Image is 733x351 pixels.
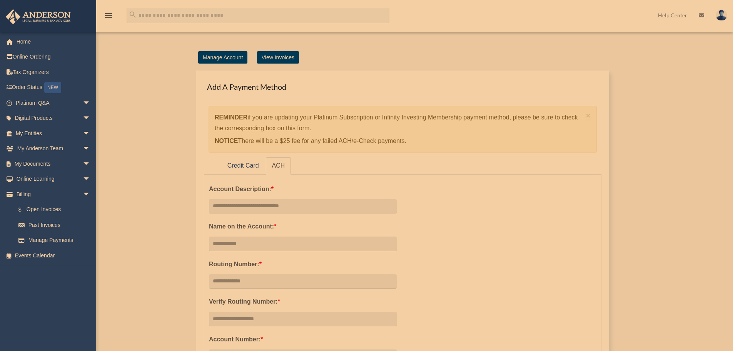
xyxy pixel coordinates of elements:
[104,13,113,20] a: menu
[5,95,102,111] a: Platinum Q&Aarrow_drop_down
[5,126,102,141] a: My Entitiesarrow_drop_down
[5,156,102,171] a: My Documentsarrow_drop_down
[221,157,265,175] a: Credit Card
[23,205,27,215] span: $
[209,259,397,270] label: Routing Number:
[104,11,113,20] i: menu
[5,34,102,49] a: Home
[204,78,601,95] h4: Add A Payment Method
[83,156,98,172] span: arrow_drop_down
[209,184,397,195] label: Account Description:
[5,248,102,263] a: Events Calendar
[5,186,102,202] a: Billingarrow_drop_down
[83,126,98,141] span: arrow_drop_down
[215,114,247,121] strong: REMINDER
[11,202,102,218] a: $Open Invoices
[83,111,98,126] span: arrow_drop_down
[5,49,102,65] a: Online Ordering
[215,138,238,144] strong: NOTICE
[5,171,102,187] a: Online Learningarrow_drop_down
[209,296,397,307] label: Verify Routing Number:
[257,51,299,64] a: View Invoices
[198,51,247,64] a: Manage Account
[209,221,397,232] label: Name on the Account:
[586,111,591,120] span: ×
[11,233,98,248] a: Manage Payments
[83,95,98,111] span: arrow_drop_down
[209,106,597,153] div: if you are updating your Platinum Subscription or Infinity Investing Membership payment method, p...
[716,10,727,21] img: User Pic
[209,334,397,345] label: Account Number:
[3,9,73,24] img: Anderson Advisors Platinum Portal
[215,136,583,146] p: There will be a $25 fee for any failed ACH/e-Check payments.
[129,10,137,19] i: search
[83,186,98,202] span: arrow_drop_down
[44,82,61,93] div: NEW
[5,80,102,96] a: Order StatusNEW
[11,217,102,233] a: Past Invoices
[266,157,291,175] a: ACH
[5,141,102,156] a: My Anderson Teamarrow_drop_down
[83,141,98,157] span: arrow_drop_down
[5,64,102,80] a: Tax Organizers
[586,111,591,119] button: Close
[83,171,98,187] span: arrow_drop_down
[5,111,102,126] a: Digital Productsarrow_drop_down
